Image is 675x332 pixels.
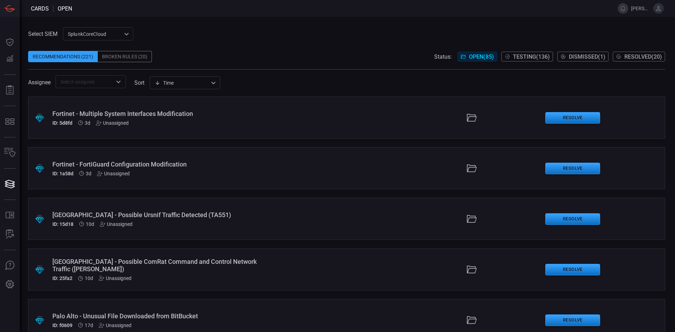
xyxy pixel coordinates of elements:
button: Open(85) [457,52,497,61]
span: Aug 18, 2025 2:22 AM [86,171,91,176]
span: Aug 11, 2025 4:48 AM [86,221,94,227]
div: Time [155,79,209,86]
button: MITRE - Detection Posture [1,113,18,130]
div: Recommendations (221) [28,51,98,62]
button: Testing(136) [501,52,553,61]
button: Resolve [545,213,600,225]
span: Resolved ( 20 ) [624,53,662,60]
button: Preferences [1,276,18,293]
h5: ID: 15d18 [52,221,73,227]
button: Resolved(20) [613,52,665,61]
button: Inventory [1,144,18,161]
div: Unassigned [100,221,133,227]
button: Reports [1,82,18,99]
div: Unassigned [99,323,131,328]
span: Aug 11, 2025 4:47 AM [85,275,93,281]
button: Ask Us A Question [1,257,18,274]
button: Resolve [545,163,600,174]
label: Select SIEM [28,31,58,37]
div: Broken Rules (20) [98,51,152,62]
input: Select assignee [58,77,112,86]
span: [PERSON_NAME][EMAIL_ADDRESS][PERSON_NAME][DOMAIN_NAME] [631,6,650,11]
span: Cards [31,5,49,12]
span: Aug 04, 2025 2:25 AM [85,323,93,328]
h5: ID: 25fa2 [52,275,72,281]
label: sort [134,79,144,86]
h5: ID: 5d8fd [52,120,72,126]
div: Fortinet - Multiple System Interfaces Modification [52,110,276,117]
button: Resolve [545,314,600,326]
span: Testing ( 136 ) [513,53,550,60]
div: Fortinet - FortiGuard Configuration Modification [52,161,276,168]
button: Rule Catalog [1,207,18,224]
button: Open [114,77,123,87]
span: open [58,5,72,12]
h5: ID: f0609 [52,323,72,328]
button: Dismissed(1) [557,52,609,61]
button: Resolve [545,264,600,275]
span: Dismissed ( 1 ) [569,53,605,60]
button: ALERT ANALYSIS [1,226,18,243]
p: SplunkCoreCloud [68,31,122,38]
span: Assignee [28,79,51,86]
span: Status: [434,53,452,60]
button: Resolve [545,112,600,124]
span: Open ( 85 ) [469,53,494,60]
h5: ID: 1a58d [52,171,73,176]
div: Palo Alto - Unusual File Downloaded from BitBucket [52,312,276,320]
div: Palo Alto - Possible ComRat Command and Control Network Traffic (Turla) [52,258,276,273]
div: Unassigned [97,171,130,176]
div: Unassigned [99,275,131,281]
span: Aug 18, 2025 2:22 AM [85,120,90,126]
button: Dashboard [1,34,18,51]
div: Palo Alto - Possible Ursnif Traffic Detected (TA551) [52,211,276,219]
button: Detections [1,51,18,67]
div: Unassigned [96,120,129,126]
button: Cards [1,176,18,193]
